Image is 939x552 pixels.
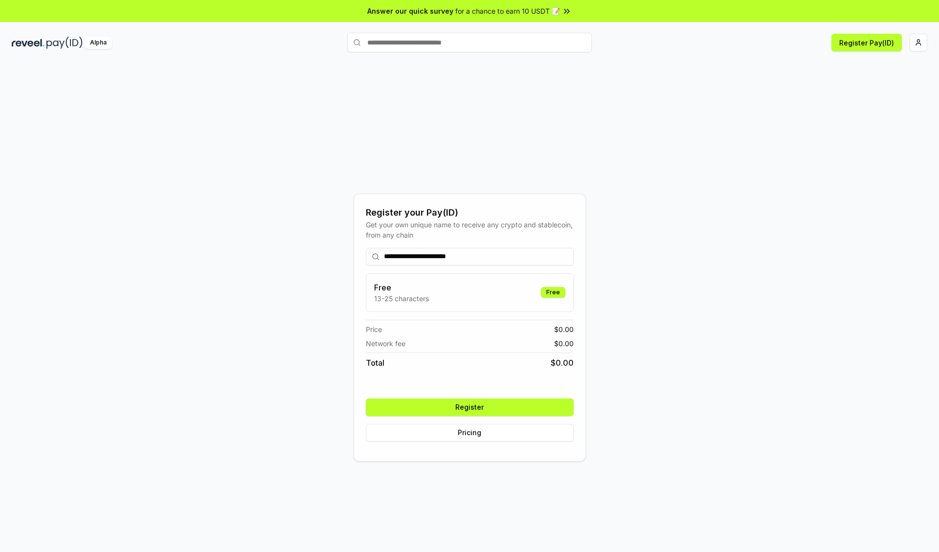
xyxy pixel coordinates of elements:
[374,282,429,293] h3: Free
[85,37,112,49] div: Alpha
[541,287,565,298] div: Free
[366,324,382,334] span: Price
[554,324,574,334] span: $ 0.00
[374,293,429,304] p: 13-25 characters
[366,220,574,240] div: Get your own unique name to receive any crypto and stablecoin, from any chain
[46,37,83,49] img: pay_id
[551,357,574,369] span: $ 0.00
[12,37,45,49] img: reveel_dark
[366,424,574,442] button: Pricing
[554,338,574,349] span: $ 0.00
[455,6,560,16] span: for a chance to earn 10 USDT 📝
[831,34,902,51] button: Register Pay(ID)
[366,206,574,220] div: Register your Pay(ID)
[367,6,453,16] span: Answer our quick survey
[366,338,405,349] span: Network fee
[366,357,384,369] span: Total
[366,398,574,416] button: Register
